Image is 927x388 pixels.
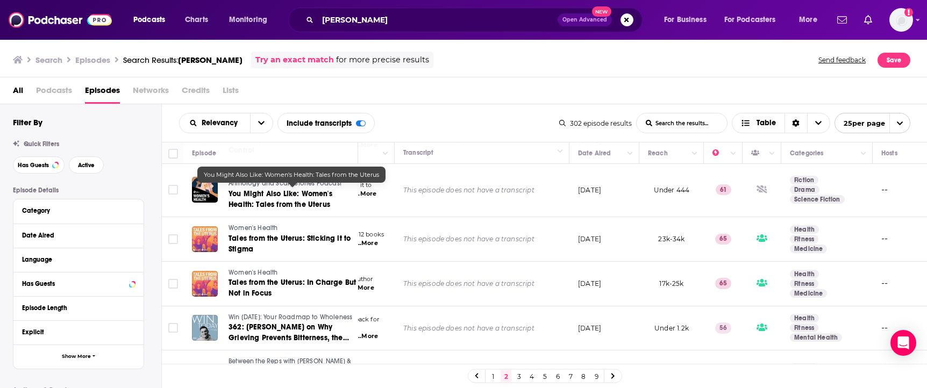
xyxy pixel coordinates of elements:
a: 9 [591,370,602,383]
a: 3 [514,370,524,383]
span: Tales from the Uterus: Sticking it to Stigma [229,234,351,254]
div: Explicit [22,328,128,336]
span: Under 444 [654,186,690,194]
a: 7 [565,370,576,383]
button: open menu [791,11,831,28]
p: Episode Details [13,186,144,194]
div: Has Guests [22,280,126,288]
p: 56 [715,322,731,333]
button: Show profile menu [889,8,913,32]
span: For Podcasters [724,12,776,27]
p: 61 [716,184,731,195]
a: Tales from the Uterus​: In Charge But Not in Focus [229,277,356,299]
a: Mental Health [790,333,842,342]
div: Episode [192,147,216,160]
span: ...More [355,190,376,198]
button: Column Actions [727,147,740,160]
button: Date Aired [22,228,135,242]
button: open menu [250,113,273,133]
button: Has Guests [22,277,135,290]
div: Hosts [881,147,897,160]
button: open menu [835,113,910,133]
div: Category [22,207,128,214]
div: Episode Length [22,304,128,312]
span: Toggle select row [168,323,178,333]
span: Women's Health [229,224,277,232]
p: 65 [715,234,731,245]
h2: Filter By [13,117,42,127]
button: Column Actions [766,147,779,160]
button: open menu [126,11,179,28]
button: Language [22,253,135,266]
span: Podcasts [36,82,72,104]
span: Logged in as AutumnKatie [889,8,913,32]
span: Relevancy [202,119,241,127]
span: You Might Also Like: Women's Health: Tales from the Uterus [229,189,332,209]
button: Episode Length [22,301,135,314]
span: Networks [133,82,169,104]
span: 25 per page [835,115,885,132]
span: Show More [62,354,91,360]
button: Explicit [22,325,135,339]
p: This episode does not have a transcript [403,234,561,243]
span: Toggle select row [168,279,178,289]
button: Column Actions [688,147,701,160]
a: Between the Reps with [PERSON_NAME] & [PERSON_NAME] [229,357,356,376]
span: New [592,6,611,17]
button: open menu [657,11,720,28]
a: Health [790,225,819,234]
span: ...More [353,284,374,292]
span: Women's Health [229,269,277,276]
div: Search podcasts, credits, & more... [298,8,653,32]
a: Podchaser - Follow, Share and Rate Podcasts [9,10,112,30]
a: Drama [790,185,819,194]
a: Science Fiction [790,195,845,204]
a: Tales from the Uterus: Sticking it to Stigma [229,233,356,255]
a: Fitness [790,279,818,288]
button: Column Actions [624,147,637,160]
span: Active [78,162,95,168]
a: Show notifications dropdown [860,11,876,29]
button: Choose View [732,113,830,133]
a: Women's Health [229,268,356,278]
span: Tales from the Uterus​: In Charge But Not in Focus [229,278,356,298]
span: Lists [223,82,239,104]
div: 302 episode results [559,119,632,127]
a: Medicine [790,289,827,298]
a: 2 [501,370,511,383]
button: open menu [180,119,250,127]
span: All [13,82,23,104]
span: ...More [356,239,378,248]
div: Transcript [403,146,433,159]
span: Toggle select row [168,185,178,195]
a: Health [790,270,819,278]
p: This episode does not have a transcript [403,185,561,195]
span: 23k-34k [658,235,684,243]
img: User Profile [889,8,913,32]
div: Include transcripts [277,113,375,133]
span: 17k-25k [659,279,683,288]
span: Charts [185,12,208,27]
a: 362: [PERSON_NAME] on Why Grieving Prevents Bitterness, the Invitation to Intimacy, The Distorted... [229,322,356,343]
div: Transcript [403,142,433,159]
span: 362: [PERSON_NAME] on Why Grieving Prevents Bitterness, the Invitation to Intimacy, The Distorted... [229,322,354,375]
span: Credits [182,82,210,104]
a: Win [DATE]: Your Roadmap to Wholeness [229,313,356,322]
a: Fitness [790,235,818,243]
span: For Business [664,12,707,27]
a: Show notifications dropdown [833,11,851,29]
p: This episode does not have a transcript [403,324,561,333]
a: Women's Health [229,224,356,233]
p: [DATE] [578,324,601,333]
p: This episode does not have a transcript [403,279,561,288]
div: Has Guests [751,147,766,160]
div: Date Aired [578,147,611,160]
a: Episodes [85,82,120,104]
span: Quick Filters [24,140,59,148]
div: Search Results: [123,55,243,65]
h2: Choose List sort [179,113,273,133]
button: Send feedback [815,52,869,68]
span: Between the Reps with [PERSON_NAME] & [PERSON_NAME] [229,357,351,375]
